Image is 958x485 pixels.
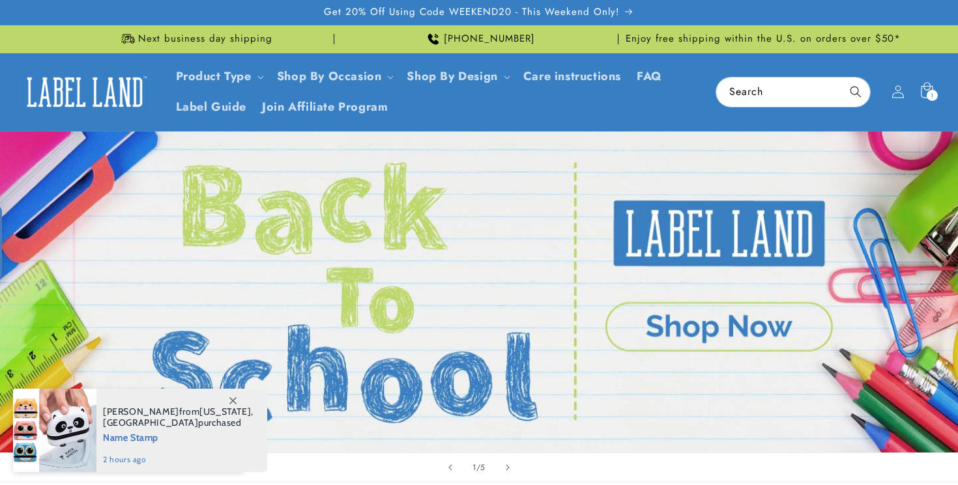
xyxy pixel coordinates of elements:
[407,68,497,85] a: Shop By Design
[436,453,465,482] button: Previous slide
[493,453,522,482] button: Next slide
[138,33,272,46] span: Next business day shipping
[277,69,382,84] span: Shop By Occasion
[103,417,198,428] span: [GEOGRAPHIC_DATA]
[103,406,254,428] span: from , purchased
[931,90,934,101] span: 1
[472,461,476,474] span: 1
[20,72,150,112] img: Label Land
[199,406,251,417] span: [US_STATE]
[626,33,901,46] span: Enjoy free shipping within the U.S. on orders over $50*
[176,100,247,115] span: Label Guide
[269,61,399,92] summary: Shop By Occasion
[103,406,179,417] span: [PERSON_NAME]
[176,68,252,85] a: Product Type
[15,67,155,117] a: Label Land
[399,61,515,92] summary: Shop By Design
[254,92,396,122] a: Join Affiliate Program
[340,25,618,53] div: Announcement
[841,77,870,106] button: Search
[55,25,334,53] div: Announcement
[629,61,670,92] a: FAQ
[828,429,945,472] iframe: Gorgias live chat messenger
[444,33,535,46] span: [PHONE_NUMBER]
[637,69,662,84] span: FAQ
[324,6,620,19] span: Get 20% Off Using Code WEEKEND20 - This Weekend Only!
[624,25,903,53] div: Announcement
[476,461,481,474] span: /
[480,461,486,474] span: 5
[168,92,255,122] a: Label Guide
[262,100,388,115] span: Join Affiliate Program
[515,61,629,92] a: Care instructions
[168,61,269,92] summary: Product Type
[523,69,621,84] span: Care instructions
